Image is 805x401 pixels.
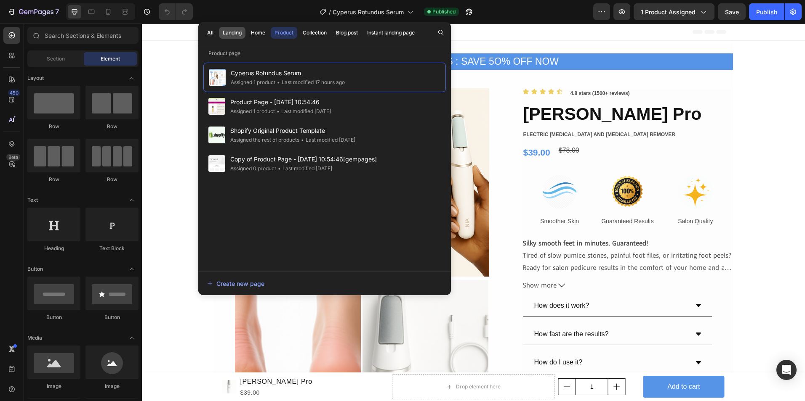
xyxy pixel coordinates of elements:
[301,137,304,143] span: •
[381,256,591,268] button: Show more
[275,29,293,37] div: Product
[276,164,332,173] div: Last modified [DATE]
[756,8,777,16] div: Publish
[27,265,43,273] span: Button
[230,154,377,164] span: Copy of Product Page - [DATE] 10:54:46[gempages]
[142,24,805,401] iframe: Design area
[231,78,275,87] div: Assigned 1 product
[363,27,418,39] button: Instant landing page
[456,193,515,203] p: Guaranteed Results
[221,65,347,253] img: [object Object]
[85,176,139,183] div: Row
[381,227,591,261] p: Tired of slow pumice stones, painful foot files, or irritating foot peels? Ready for salon pedicu...
[85,245,139,252] div: Text Block
[85,383,139,390] div: Image
[47,55,65,63] span: Section
[125,193,139,207] span: Toggle open
[718,3,746,20] button: Save
[634,3,714,20] button: 1 product assigned
[537,151,570,185] img: gempages_549243008449512226-bd781d7a-e36e-4197-939a-dde1ca66fc46.png
[230,136,299,144] div: Assigned the rest of products
[6,154,20,161] div: Beta
[401,151,434,185] img: gempages_549243008449512226-9b1ab1df-f2f6-4839-96f9-d53c7aebcb49.png
[776,360,797,380] div: Open Intercom Messenger
[275,78,345,87] div: Last modified 17 hours ago
[432,8,456,16] span: Published
[203,27,217,39] button: All
[101,55,120,63] span: Element
[333,8,404,16] span: Cyperus Rotundus Serum
[230,164,276,173] div: Assigned 0 product
[219,27,245,39] button: Landing
[230,107,275,116] div: Assigned 1 product
[125,71,139,85] span: Toggle open
[641,8,696,16] span: 1 product assigned
[381,79,591,103] h2: [PERSON_NAME] Pro
[299,136,355,144] div: Last modified [DATE]
[27,334,42,342] span: Media
[434,355,466,371] input: quantity
[278,165,281,171] span: •
[466,355,483,371] button: increment
[207,279,264,288] div: Create new page
[381,215,506,224] b: Silky smooth feet in minutes. Guaranteed!
[27,196,38,204] span: Text
[72,30,591,46] div: FINAL HOURS : SAVE 5O% OFF NOW
[207,275,442,292] button: Create new page
[27,176,80,183] div: Row
[230,126,355,136] span: Shopify Original Product Template
[27,245,80,252] div: Heading
[251,29,265,37] div: Home
[277,79,280,85] span: •
[55,7,59,17] p: 7
[275,107,331,116] div: Last modified [DATE]
[27,314,80,321] div: Button
[8,90,20,96] div: 450
[392,276,448,288] p: How does it work?
[247,27,269,39] button: Home
[198,49,451,58] p: Product page
[725,8,739,16] span: Save
[207,29,213,37] div: All
[469,151,502,185] img: gempages_549243008449512226-dc4d0055-aec3-443b-8ada-ee9f089f6339.png
[277,108,280,114] span: •
[271,27,297,39] button: Product
[501,352,582,375] button: Add to cart
[27,27,139,44] input: Search Sections & Elements
[314,360,359,367] div: Drop element here
[525,357,558,369] div: Add to cart
[388,193,448,203] p: Smoother Skin
[125,331,139,345] span: Toggle open
[367,29,415,37] div: Instant landing page
[27,74,44,82] span: Layout
[336,29,358,37] div: Blog post
[749,3,784,20] button: Publish
[27,383,80,390] div: Image
[524,193,583,203] p: Salon Quality
[125,262,139,276] span: Toggle open
[429,66,488,75] p: 4.8 stars (1500+ reviews)
[416,120,438,134] div: $78.00
[392,305,467,317] p: How fast are the results?
[85,123,139,130] div: Row
[230,97,331,107] span: Product Page - [DATE] 10:54:46
[392,333,441,345] p: How do I use it?
[381,256,415,268] span: Show more
[329,8,331,16] span: /
[332,27,362,39] button: Blog post
[27,123,80,130] div: Row
[231,68,345,78] span: Cyperus Rotundus Serum
[381,107,590,116] p: ELECTRIC [MEDICAL_DATA] AND [MEDICAL_DATA] REMOVER
[381,120,409,138] div: $39.00
[92,65,218,253] img: [object Object]
[223,29,242,37] div: Landing
[417,355,434,371] button: decrement
[299,27,331,39] button: Collection
[159,3,193,20] div: Undo/Redo
[3,3,63,20] button: 7
[85,314,139,321] div: Button
[303,29,327,37] div: Collection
